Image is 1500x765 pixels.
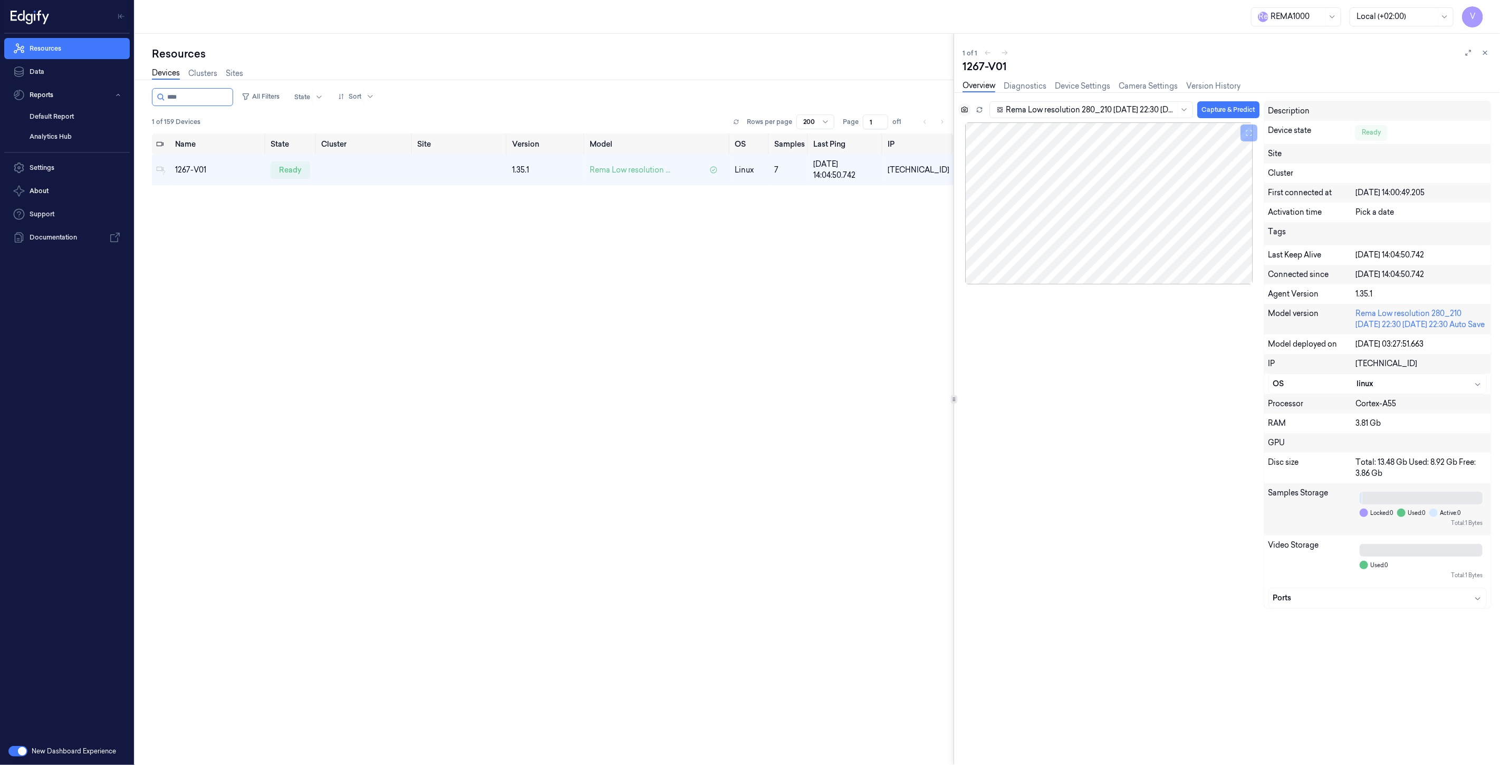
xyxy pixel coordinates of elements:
button: All Filters [237,88,284,105]
div: Ready [1355,125,1387,140]
div: Last Keep Alive [1268,250,1356,261]
div: 1267-V01 [963,59,1492,74]
span: Rema Low resolution ... [590,165,670,176]
div: [DATE] 14:04:50.742 [1355,250,1487,261]
div: GPU [1268,437,1487,448]
span: Page [843,117,859,127]
button: Reports [4,84,130,106]
a: Documentation [4,227,130,248]
a: Diagnostics [1004,81,1046,92]
a: Sites [226,68,243,79]
div: Description [1268,106,1356,117]
div: Connected since [1268,269,1356,280]
p: linux [735,165,766,176]
div: Ports [1273,592,1482,604]
div: ready [271,161,310,178]
div: Processor [1268,398,1356,409]
div: 7 [774,165,805,176]
button: OSlinux [1269,374,1486,394]
button: Capture & Predict [1197,101,1259,118]
span: Active: 0 [1440,509,1460,517]
div: Model deployed on [1268,339,1356,350]
div: IP [1268,358,1356,369]
button: About [4,180,130,202]
div: [DATE] 14:04:50.742 [1355,269,1487,280]
a: Settings [4,157,130,178]
button: Toggle Navigation [113,8,130,25]
div: Samples Storage [1268,487,1356,531]
div: Rema Low resolution 280_210 [DATE] 22:30 [DATE] 22:30 Auto Save [1355,308,1487,330]
div: Cortex-A55 [1355,398,1487,409]
div: [DATE] 03:27:51.663 [1355,339,1487,350]
th: Last Ping [809,133,883,155]
div: OS [1273,378,1357,389]
th: Site [413,133,508,155]
div: Resources [152,46,954,61]
div: [DATE] 14:00:49.205 [1355,187,1487,198]
div: [TECHNICAL_ID] [1355,358,1487,369]
div: Site [1268,148,1487,159]
span: Used: 0 [1370,561,1388,569]
span: R e [1258,12,1268,22]
th: Samples [770,133,809,155]
th: Version [508,133,585,155]
div: Model version [1268,308,1356,330]
span: Used: 0 [1408,509,1425,517]
span: 1 of 1 [963,49,977,58]
th: State [266,133,317,155]
div: Video Storage [1268,540,1356,584]
div: 1.35.1 [1355,289,1487,300]
span: Locked: 0 [1370,509,1393,517]
div: Agent Version [1268,289,1356,300]
th: IP [883,133,954,155]
a: Device Settings [1055,81,1110,92]
th: OS [730,133,770,155]
a: Version History [1186,81,1241,92]
span: Pick a date [1355,207,1394,217]
div: Total: 1 Bytes [1360,519,1483,527]
div: linux [1357,378,1482,389]
p: Rows per page [747,117,792,127]
div: Total: 13.48 Gb Used: 8.92 Gb Free: 3.86 Gb [1355,457,1487,479]
span: of 1 [892,117,909,127]
th: Cluster [317,133,413,155]
button: Ports [1269,588,1486,608]
div: [DATE] 14:04:50.742 [813,159,879,181]
div: 1.35.1 [512,165,581,176]
div: First connected at [1268,187,1356,198]
div: Total: 1 Bytes [1360,571,1483,579]
a: Default Report [21,108,130,126]
div: [TECHNICAL_ID] [888,165,949,176]
th: Model [585,133,730,155]
div: Device state [1268,125,1356,140]
a: Camera Settings [1119,81,1178,92]
div: RAM [1268,418,1356,429]
button: V [1462,6,1483,27]
div: Cluster [1268,168,1487,179]
div: Disc size [1268,457,1356,479]
div: Tags [1268,226,1356,241]
nav: pagination [918,114,949,129]
a: Analytics Hub [21,128,130,146]
a: Overview [963,80,995,92]
a: Clusters [188,68,217,79]
span: 1 of 159 Devices [152,117,200,127]
a: Resources [4,38,130,59]
div: 1267-V01 [175,165,262,176]
a: Data [4,61,130,82]
a: Devices [152,68,180,80]
div: 3.81 Gb [1355,418,1487,429]
a: Support [4,204,130,225]
div: Activation time [1268,207,1356,218]
th: Name [171,133,266,155]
